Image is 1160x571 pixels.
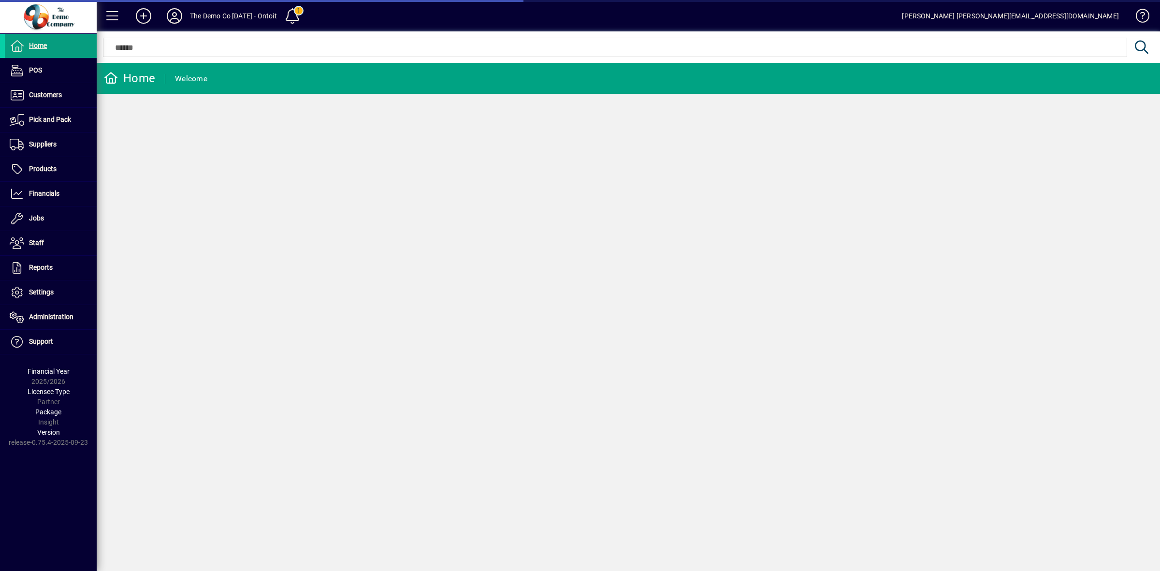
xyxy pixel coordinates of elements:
[29,313,73,321] span: Administration
[1129,2,1148,33] a: Knowledge Base
[5,182,97,206] a: Financials
[37,428,60,436] span: Version
[29,214,44,222] span: Jobs
[29,140,57,148] span: Suppliers
[28,367,70,375] span: Financial Year
[5,330,97,354] a: Support
[5,305,97,329] a: Administration
[190,8,277,24] div: The Demo Co [DATE] - Ontoit
[29,239,44,247] span: Staff
[5,280,97,305] a: Settings
[5,108,97,132] a: Pick and Pack
[5,157,97,181] a: Products
[5,83,97,107] a: Customers
[29,116,71,123] span: Pick and Pack
[5,59,97,83] a: POS
[28,388,70,395] span: Licensee Type
[175,71,207,87] div: Welcome
[29,91,62,99] span: Customers
[29,337,53,345] span: Support
[29,66,42,74] span: POS
[29,288,54,296] span: Settings
[29,190,59,197] span: Financials
[902,8,1119,24] div: [PERSON_NAME] [PERSON_NAME][EMAIL_ADDRESS][DOMAIN_NAME]
[29,42,47,49] span: Home
[159,7,190,25] button: Profile
[5,256,97,280] a: Reports
[29,264,53,271] span: Reports
[5,206,97,231] a: Jobs
[5,231,97,255] a: Staff
[128,7,159,25] button: Add
[104,71,155,86] div: Home
[35,408,61,416] span: Package
[29,165,57,173] span: Products
[5,132,97,157] a: Suppliers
